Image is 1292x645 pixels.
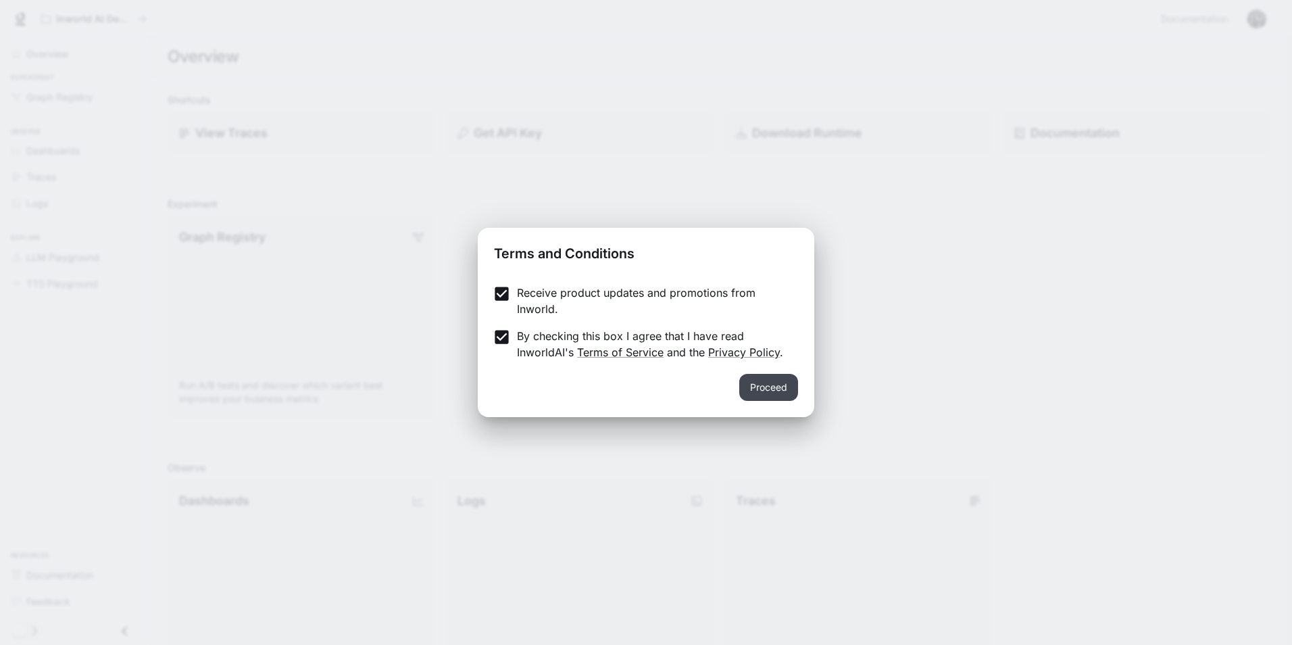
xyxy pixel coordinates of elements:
a: Privacy Policy [708,345,780,359]
h2: Terms and Conditions [478,228,814,274]
button: Proceed [739,374,798,401]
a: Terms of Service [577,345,664,359]
p: Receive product updates and promotions from Inworld. [517,285,787,317]
p: By checking this box I agree that I have read InworldAI's and the . [517,328,787,360]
